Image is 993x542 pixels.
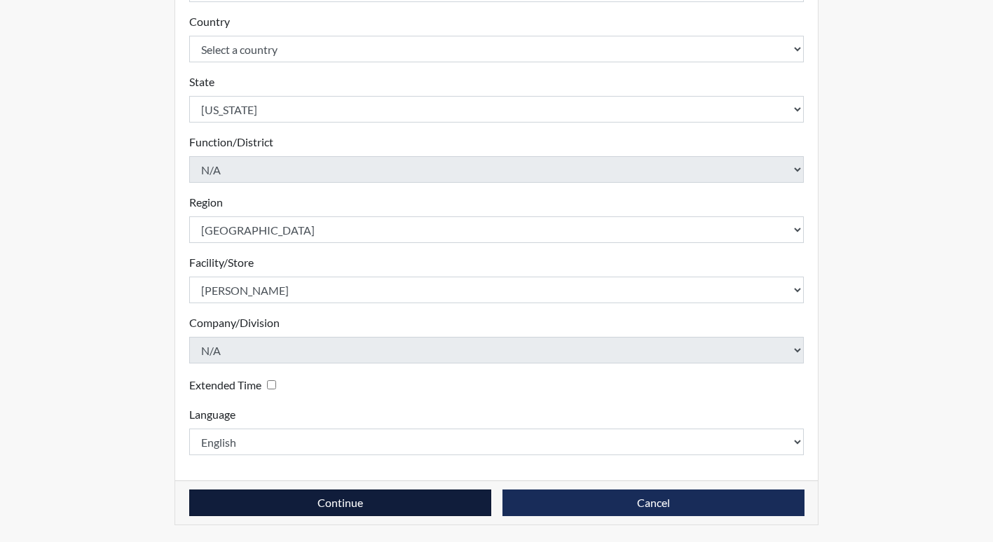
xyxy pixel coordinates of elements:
[189,377,261,394] label: Extended Time
[189,406,235,423] label: Language
[189,134,273,151] label: Function/District
[189,74,214,90] label: State
[189,13,230,30] label: Country
[189,489,491,516] button: Continue
[502,489,804,516] button: Cancel
[189,375,282,395] div: Checking this box will provide the interviewee with an accomodation of extra time to answer each ...
[189,314,280,331] label: Company/Division
[189,254,254,271] label: Facility/Store
[189,194,223,211] label: Region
